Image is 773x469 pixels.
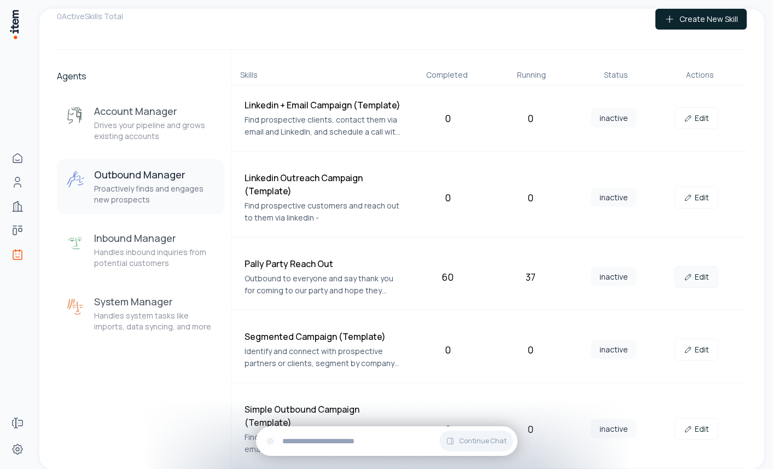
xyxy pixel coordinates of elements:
h4: Linkedin + Email Campaign (Template) [245,99,402,112]
a: Home [7,147,28,169]
p: Find prospective clients, contact them via email and LinkedIn, and schedule a call with the team [245,114,402,138]
span: inactive [591,188,637,207]
button: Create New Skill [655,9,747,30]
div: 0 [411,421,485,437]
div: 0 [493,342,568,357]
div: 0 [493,421,568,437]
div: Continue Chat [256,426,518,456]
a: Edit [675,187,718,209]
p: Find prospective clients, contact them by email, and schedule a call with the team. [245,431,402,455]
h4: Linkedin Outreach Campaign (Template) [245,171,402,198]
span: Continue Chat [459,437,507,445]
button: System ManagerSystem ManagerHandles system tasks like imports, data syncing, and more [57,286,224,341]
div: 0 [493,190,568,205]
span: inactive [591,340,637,359]
h4: Segmented Campaign (Template) [245,330,402,343]
span: inactive [591,267,637,286]
span: inactive [591,419,637,438]
a: Companies [7,195,28,217]
img: Inbound Manager [66,234,85,253]
div: 60 [411,269,485,285]
a: deals [7,219,28,241]
p: Identify and connect with prospective partners or clients, segment by company size and send them ... [245,345,402,369]
img: Account Manager [66,107,85,126]
a: Edit [675,107,718,129]
a: Agents [7,244,28,265]
p: Proactively finds and engages new prospects [94,183,216,205]
a: Edit [675,339,718,361]
div: 0 [411,342,485,357]
p: Drives your pipeline and grows existing accounts [94,120,216,142]
p: Handles inbound inquiries from potential customers [94,247,216,269]
button: Outbound ManagerOutbound ManagerProactively finds and engages new prospects [57,159,224,214]
h4: Simple Outbound Campaign (Template) [245,403,402,429]
div: Skills [240,70,400,80]
h4: Pally Party Reach Out [245,257,402,270]
a: Edit [675,266,718,288]
h2: Agents [57,70,224,83]
div: 37 [493,269,568,285]
h3: Account Manager [94,105,216,118]
h3: Inbound Manager [94,231,216,245]
button: Account ManagerAccount ManagerDrives your pipeline and grows existing accounts [57,96,224,150]
p: Outbound to everyone and say thank you for coming to our party and hope they enjoyed it etc, supe... [245,273,402,297]
div: 0 [411,111,485,126]
a: Forms [7,412,28,434]
p: Find prospective customers and reach out to them via linkedin - [245,200,402,224]
div: Completed [409,70,485,80]
a: Settings [7,438,28,460]
a: Contacts [7,171,28,193]
button: Inbound ManagerInbound ManagerHandles inbound inquiries from potential customers [57,223,224,277]
a: Edit [675,418,718,440]
span: inactive [591,108,637,128]
div: Actions [662,70,738,80]
img: Item Brain Logo [9,9,20,40]
img: System Manager [66,297,85,317]
h3: System Manager [94,295,216,308]
div: 0 [411,190,485,205]
div: Status [578,70,653,80]
p: Handles system tasks like imports, data syncing, and more [94,310,216,332]
button: Continue Chat [439,431,513,451]
img: Outbound Manager [66,170,85,190]
div: Running [493,70,569,80]
div: 0 [493,111,568,126]
h3: Outbound Manager [94,168,216,181]
p: 0 Active Skills Total [57,11,123,22]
